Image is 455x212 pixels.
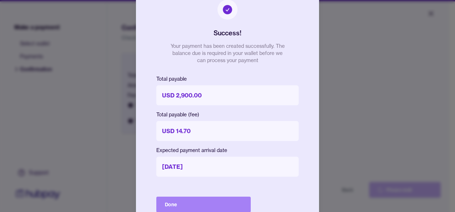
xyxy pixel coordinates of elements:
p: [DATE] [156,157,299,177]
p: USD 14.70 [156,121,299,141]
p: Expected payment arrival date [156,147,299,154]
p: Total payable (fee) [156,111,299,118]
p: Your payment has been created successfully. The balance due is required in your wallet before we ... [170,42,285,64]
p: USD 2,900.00 [156,85,299,105]
p: Total payable [156,75,299,82]
h2: Success! [214,28,241,38]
